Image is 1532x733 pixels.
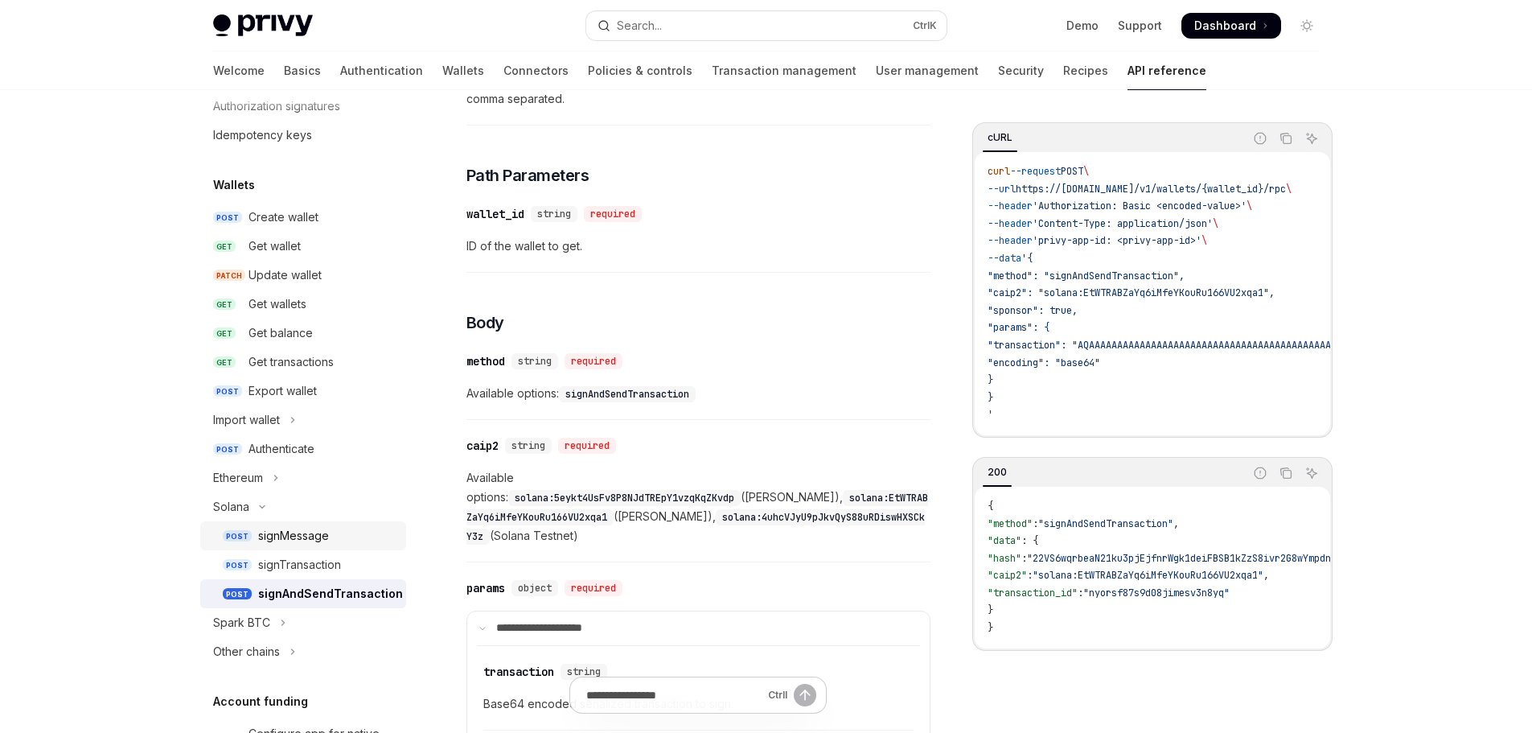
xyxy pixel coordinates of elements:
span: 'Authorization: Basic <encoded-value>' [1033,200,1247,212]
span: \ [1286,183,1292,196]
span: ID of the wallet to get. [466,237,930,256]
div: Other chains [213,642,280,661]
div: Solana [213,497,249,517]
span: "solana:EtWTRABZaYq6iMfeYKouRu166VU2xqa1" [1033,569,1263,582]
button: Report incorrect code [1250,463,1271,484]
a: Demo [1066,18,1099,34]
div: required [565,353,622,369]
button: Report incorrect code [1250,128,1271,149]
div: transaction [483,664,554,680]
a: Transaction management [712,51,856,90]
button: Toggle Solana section [200,492,406,521]
span: Ctrl K [913,19,937,32]
div: cURL [983,128,1017,147]
button: Toggle Import wallet section [200,406,406,434]
div: 200 [983,463,1012,482]
code: signAndSendTransaction [559,386,696,402]
span: "signAndSendTransaction" [1038,517,1173,530]
a: User management [876,51,979,90]
div: signAndSendTransaction [258,584,403,603]
div: caip2 [466,438,499,454]
span: "params": { [988,321,1049,334]
span: string [567,665,601,678]
button: Toggle Other chains section [200,637,406,666]
a: GETGet balance [200,319,406,348]
span: "caip2" [988,569,1027,582]
span: 'privy-app-id: <privy-app-id>' [1033,234,1201,247]
span: GET [213,327,236,340]
button: Copy the contents from the code block [1275,463,1296,484]
button: Toggle dark mode [1294,13,1320,39]
span: POST [1061,165,1083,178]
span: , [1263,569,1269,582]
div: Get balance [248,323,313,343]
span: string [518,355,552,368]
span: --header [988,234,1033,247]
span: : [1078,587,1083,599]
div: wallet_id [466,206,524,222]
span: : { [1021,534,1038,547]
a: GETGet wallet [200,232,406,261]
div: method [466,353,505,369]
span: POST [213,212,242,224]
a: POSTsignTransaction [200,550,406,579]
span: : [1027,569,1033,582]
span: \ [1083,165,1089,178]
div: params [466,580,505,596]
div: Get transactions [248,352,334,372]
span: POST [213,443,242,455]
span: POST [223,559,252,571]
span: Path Parameters [466,164,589,187]
a: Dashboard [1181,13,1281,39]
a: Idempotency keys [200,121,406,150]
span: : [1021,552,1027,565]
span: "sponsor": true, [988,304,1078,317]
a: Basics [284,51,321,90]
button: Toggle Ethereum section [200,463,406,492]
div: Get wallets [248,294,306,314]
span: "method" [988,517,1033,530]
div: Authenticate [248,439,314,459]
button: Ask AI [1301,128,1322,149]
input: Ask a question... [586,677,762,713]
div: Import wallet [213,410,280,430]
span: '{ [1021,252,1033,265]
a: Connectors [503,51,569,90]
button: Open search [586,11,947,40]
a: API reference [1127,51,1206,90]
span: "hash" [988,552,1021,565]
a: POSTAuthenticate [200,434,406,463]
button: Send message [794,684,816,706]
a: GETGet transactions [200,348,406,377]
span: curl [988,165,1010,178]
span: Body [466,311,504,334]
span: string [537,208,571,220]
span: } [988,373,993,386]
span: "caip2": "solana:EtWTRABZaYq6iMfeYKouRu166VU2xqa1", [988,286,1275,299]
a: GETGet wallets [200,290,406,319]
span: \ [1213,217,1218,230]
span: --header [988,200,1033,212]
span: GET [213,299,236,311]
div: required [565,580,622,596]
span: ' [988,408,993,421]
button: Ask AI [1301,463,1322,484]
span: "transaction_id" [988,587,1078,599]
span: : [1033,517,1038,530]
span: POST [223,530,252,542]
span: object [518,582,552,595]
span: "method": "signAndSendTransaction", [988,270,1185,282]
a: POSTExport wallet [200,377,406,406]
a: POSTsignMessage [200,521,406,550]
img: light logo [213,14,313,37]
span: "nyorsf87s9d08jimesv3n8yq" [1083,587,1230,599]
a: Support [1118,18,1162,34]
button: Toggle Spark BTC section [200,608,406,637]
a: Welcome [213,51,265,90]
div: Get wallet [248,237,301,256]
span: string [511,439,545,452]
span: POST [223,588,252,600]
a: Wallets [442,51,484,90]
a: PATCHUpdate wallet [200,261,406,290]
div: Spark BTC [213,613,270,632]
